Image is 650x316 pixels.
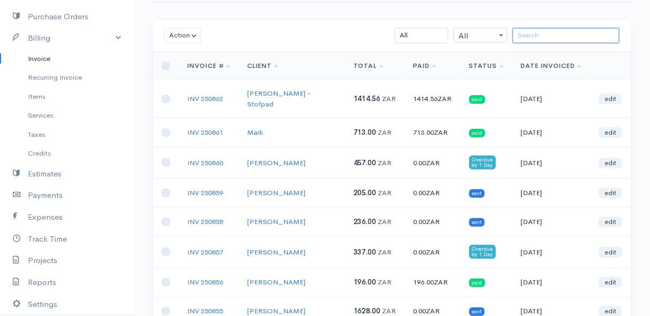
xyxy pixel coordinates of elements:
[426,188,440,197] span: ZAR
[248,248,306,257] a: [PERSON_NAME]
[187,306,223,315] a: INV 250855
[469,307,485,316] span: sent
[248,89,311,109] a: [PERSON_NAME] - Stofpad
[248,61,279,70] a: Client
[354,248,377,257] span: 337.00
[248,278,306,287] a: [PERSON_NAME]
[187,248,223,257] a: INV 250857
[599,127,622,138] a: edit
[434,278,448,287] span: ZAR
[354,217,377,226] span: 236.00
[187,188,223,197] a: INV 250859
[599,188,622,198] a: edit
[599,277,622,288] a: edit
[405,147,461,179] td: 0.00
[383,306,396,315] span: ZAR
[426,248,440,257] span: ZAR
[521,61,582,70] a: Date Invoiced
[405,268,461,297] td: 196.00
[599,247,622,258] a: edit
[378,128,392,137] span: ZAR
[438,94,452,103] span: ZAR
[248,128,263,137] a: Mark
[405,236,461,268] td: 0.00
[248,306,306,315] a: [PERSON_NAME]
[469,189,485,198] span: sent
[354,306,381,315] span: 1628.00
[513,207,590,236] td: [DATE]
[248,217,306,226] a: [PERSON_NAME]
[248,188,306,197] a: [PERSON_NAME]
[164,28,201,43] button: Action
[187,158,223,167] a: INV 250860
[513,118,590,147] td: [DATE]
[513,268,590,297] td: [DATE]
[513,147,590,179] td: [DATE]
[469,61,504,70] a: Status
[469,218,485,227] span: sent
[426,306,440,315] span: ZAR
[378,278,392,287] span: ZAR
[513,28,620,43] input: Search
[454,28,507,43] span: All
[354,61,384,70] a: Total
[599,217,622,227] a: edit
[405,179,461,207] td: 0.00
[187,94,223,103] a: INV 250862
[469,245,496,259] span: Overdue by 1 Day
[426,158,440,167] span: ZAR
[454,28,507,43] span: All
[187,61,231,70] a: Invoice #
[469,156,496,169] span: Overdue by 1 Day
[599,158,622,168] a: edit
[383,94,396,103] span: ZAR
[378,217,392,226] span: ZAR
[434,128,448,137] span: ZAR
[378,158,392,167] span: ZAR
[513,80,590,118] td: [DATE]
[513,179,590,207] td: [DATE]
[469,279,485,287] span: paid
[513,236,590,268] td: [DATE]
[354,188,377,197] span: 205.00
[187,278,223,287] a: INV 250856
[354,128,377,137] span: 713.00
[469,95,485,104] span: paid
[187,128,223,137] a: INV 250861
[354,158,377,167] span: 457.00
[378,248,392,257] span: ZAR
[599,94,622,104] a: edit
[405,207,461,236] td: 0.00
[187,217,223,226] a: INV 250858
[378,188,392,197] span: ZAR
[469,129,485,137] span: paid
[426,217,440,226] span: ZAR
[405,118,461,147] td: 713.00
[354,278,377,287] span: 196.00
[414,61,437,70] a: Paid
[405,80,461,118] td: 1414.56
[354,94,381,103] span: 1414.56
[248,158,306,167] a: [PERSON_NAME]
